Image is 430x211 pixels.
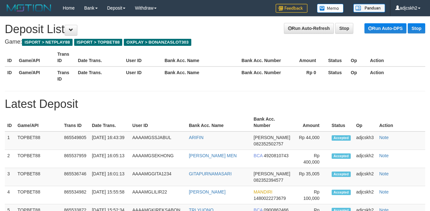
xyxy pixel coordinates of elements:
[348,48,367,67] th: Op
[5,150,15,168] td: 2
[348,67,367,85] th: Op
[162,67,239,85] th: Bank Acc. Name
[5,48,16,67] th: ID
[130,150,187,168] td: AAAAMGSEKHONG
[15,113,61,131] th: Game/API
[186,113,251,131] th: Bank Acc. Name
[5,131,15,150] td: 1
[5,23,425,36] h1: Deposit List
[379,171,389,176] a: Note
[368,48,425,67] th: Action
[55,67,75,85] th: Trans ID
[254,141,283,146] span: 082352502757
[354,186,377,204] td: adjcskh2
[239,48,287,67] th: Bank Acc. Number
[5,186,15,204] td: 4
[5,98,425,110] h1: Latest Deposit
[287,67,326,85] th: Rp 0
[55,48,75,67] th: Trans ID
[74,39,122,46] span: ISPORT > TOPBET88
[75,67,123,85] th: Date Trans.
[368,67,425,85] th: Action
[15,150,61,168] td: TOPBET88
[284,23,334,34] a: Run Auto-Refresh
[61,113,89,131] th: Trans ID
[332,135,351,141] span: Accepted
[354,168,377,186] td: adjcskh2
[294,113,329,131] th: Amount
[89,113,130,131] th: Date Trans.
[5,67,16,85] th: ID
[189,153,236,158] a: [PERSON_NAME] MEN
[162,48,239,67] th: Bank Acc. Name
[5,39,425,45] h4: Game:
[332,172,351,177] span: Accepted
[130,113,187,131] th: User ID
[189,135,203,140] a: ARIFIN
[326,48,348,67] th: Status
[22,39,73,46] span: ISPORT > NETPLAY88
[124,39,191,46] span: OXPLAY > BONANZASLOT303
[130,168,187,186] td: AAAAMGGITA1234
[354,113,377,131] th: Op
[130,186,187,204] td: AAAAMGLILIR22
[251,113,294,131] th: Bank Acc. Number
[294,150,329,168] td: Rp 400,000
[276,4,307,13] img: Feedback.jpg
[89,186,130,204] td: [DATE] 15:55:58
[15,186,61,204] td: TOPBET88
[264,153,289,158] span: 4920810743
[377,113,425,131] th: Action
[254,196,286,201] span: 1480022273679
[379,153,389,158] a: Note
[254,153,263,158] span: BCA
[379,135,389,140] a: Note
[189,189,225,194] a: [PERSON_NAME]
[332,190,351,195] span: Accepted
[15,168,61,186] td: TOPBET88
[5,168,15,186] td: 3
[354,131,377,150] td: adjcskh3
[61,168,89,186] td: 865536746
[254,171,290,176] span: [PERSON_NAME]
[353,4,385,12] img: panduan.png
[317,4,344,13] img: Button%20Memo.svg
[254,178,283,183] span: 082352394577
[123,67,162,85] th: User ID
[16,48,55,67] th: Game/API
[89,131,130,150] td: [DATE] 16:43:39
[335,23,353,34] a: Stop
[254,189,272,194] span: MANDIRI
[5,3,53,13] img: MOTION_logo.png
[130,131,187,150] td: AAAAMGSSJABUL
[294,131,329,150] td: Rp 44,000
[332,153,351,159] span: Accepted
[287,48,326,67] th: Amount
[239,67,287,85] th: Bank Acc. Number
[16,67,55,85] th: Game/API
[379,189,389,194] a: Note
[294,168,329,186] td: Rp 35,005
[15,131,61,150] td: TOPBET88
[75,48,123,67] th: Date Trans.
[89,150,130,168] td: [DATE] 16:05:13
[5,113,15,131] th: ID
[89,168,130,186] td: [DATE] 16:01:13
[354,150,377,168] td: adjcskh2
[364,23,406,33] a: Run Auto-DPS
[326,67,348,85] th: Status
[329,113,354,131] th: Status
[61,186,89,204] td: 865534982
[254,135,290,140] span: [PERSON_NAME]
[61,131,89,150] td: 865549805
[61,150,89,168] td: 865537959
[408,23,425,33] a: Stop
[123,48,162,67] th: User ID
[189,171,231,176] a: GITAPURNAMASARI
[294,186,329,204] td: Rp 100,000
